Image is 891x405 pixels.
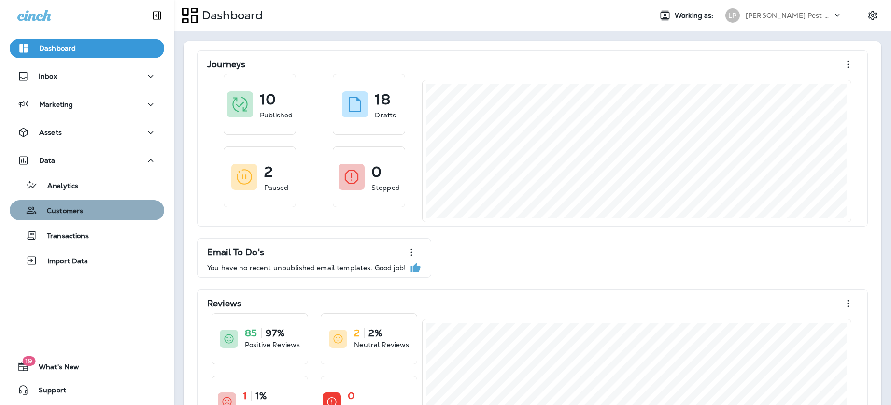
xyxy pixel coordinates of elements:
p: You have no recent unpublished email templates. Good job! [207,264,406,272]
p: Import Data [38,257,88,266]
button: Transactions [10,225,164,246]
p: Stopped [371,183,400,192]
div: LP [725,8,740,23]
button: Customers [10,200,164,220]
button: Support [10,380,164,400]
p: Published [260,110,293,120]
p: [PERSON_NAME] Pest Control [746,12,833,19]
span: Support [29,386,66,398]
p: Customers [37,207,83,216]
p: Analytics [38,182,78,191]
button: Collapse Sidebar [143,6,170,25]
button: Import Data [10,250,164,271]
span: 19 [22,356,35,366]
p: Data [39,157,56,164]
p: 0 [348,391,354,401]
p: Reviews [207,299,241,308]
p: Assets [39,129,62,136]
p: Transactions [37,232,89,241]
p: 85 [245,328,257,338]
p: 97% [266,328,284,338]
span: What's New [29,363,79,375]
button: Data [10,151,164,170]
p: 2% [368,328,382,338]
p: 2 [264,167,273,177]
p: Paused [264,183,289,192]
button: Marketing [10,95,164,114]
button: Inbox [10,67,164,86]
button: Analytics [10,175,164,195]
button: 19What's New [10,357,164,376]
p: 1 [243,391,247,401]
p: Positive Reviews [245,340,300,349]
p: Email To Do's [207,247,264,257]
p: Drafts [375,110,396,120]
p: 1% [255,391,267,401]
p: Journeys [207,59,245,69]
span: Working as: [675,12,716,20]
p: Marketing [39,101,73,108]
button: Assets [10,123,164,142]
p: 2 [354,328,360,338]
p: Inbox [39,72,57,80]
p: Dashboard [39,44,76,52]
p: 10 [260,95,276,104]
button: Dashboard [10,39,164,58]
p: 0 [371,167,382,177]
button: Settings [864,7,881,24]
p: 18 [375,95,390,104]
p: Dashboard [198,8,263,23]
p: Neutral Reviews [354,340,409,349]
